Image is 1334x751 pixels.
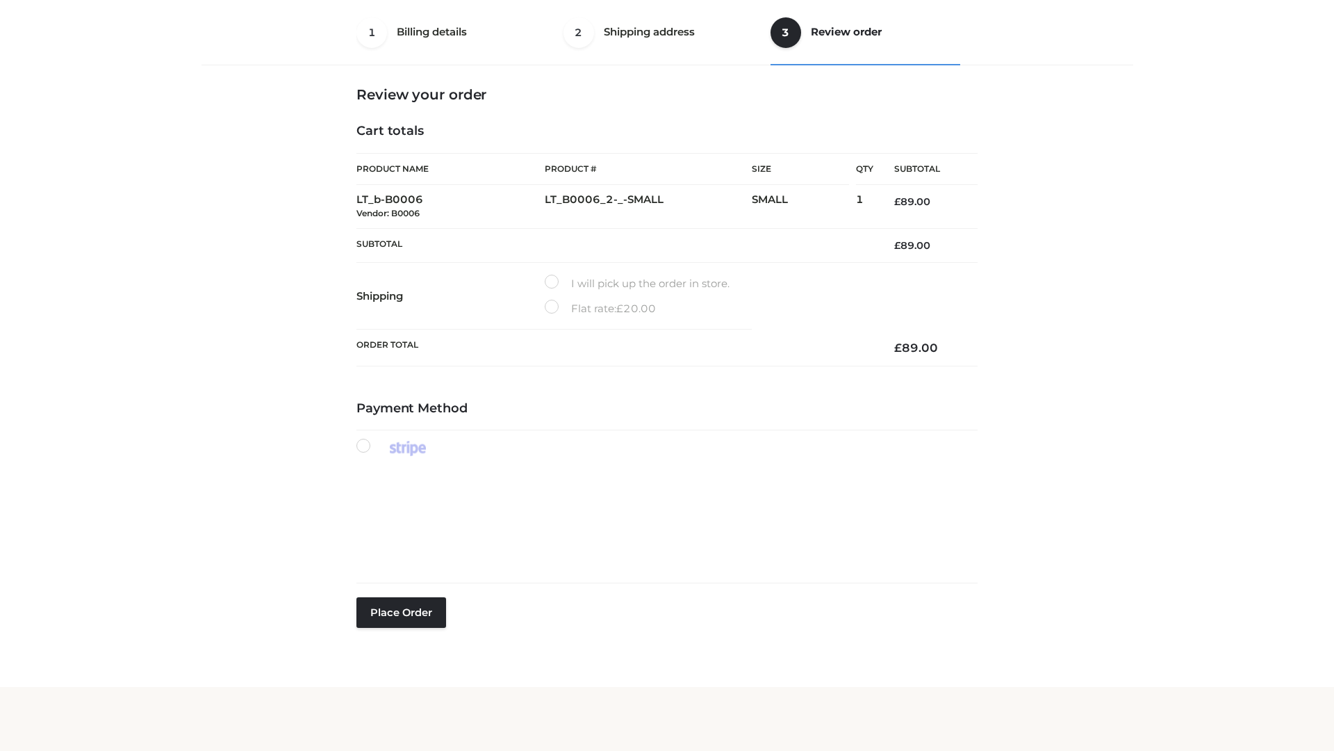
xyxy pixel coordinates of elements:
[894,239,930,252] bdi: 89.00
[356,153,545,185] th: Product Name
[856,185,873,229] td: 1
[894,239,900,252] span: £
[894,195,930,208] bdi: 89.00
[356,86,978,103] h3: Review your order
[545,185,752,229] td: LT_B0006_2-_-SMALL
[356,208,420,218] small: Vendor: B0006
[545,300,656,318] label: Flat rate:
[894,195,900,208] span: £
[894,341,938,355] bdi: 89.00
[545,153,752,185] th: Product #
[856,153,873,185] th: Qty
[873,154,978,185] th: Subtotal
[354,471,975,560] iframe: Secure payment input frame
[545,275,730,293] label: I will pick up the order in store.
[616,302,656,315] bdi: 20.00
[752,185,856,229] td: SMALL
[894,341,902,355] span: £
[752,154,849,185] th: Size
[356,330,873,366] th: Order Total
[356,228,873,262] th: Subtotal
[356,263,545,330] th: Shipping
[356,401,978,417] h4: Payment Method
[356,185,545,229] td: LT_b-B0006
[356,124,978,139] h4: Cart totals
[616,302,623,315] span: £
[356,597,446,628] button: Place order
